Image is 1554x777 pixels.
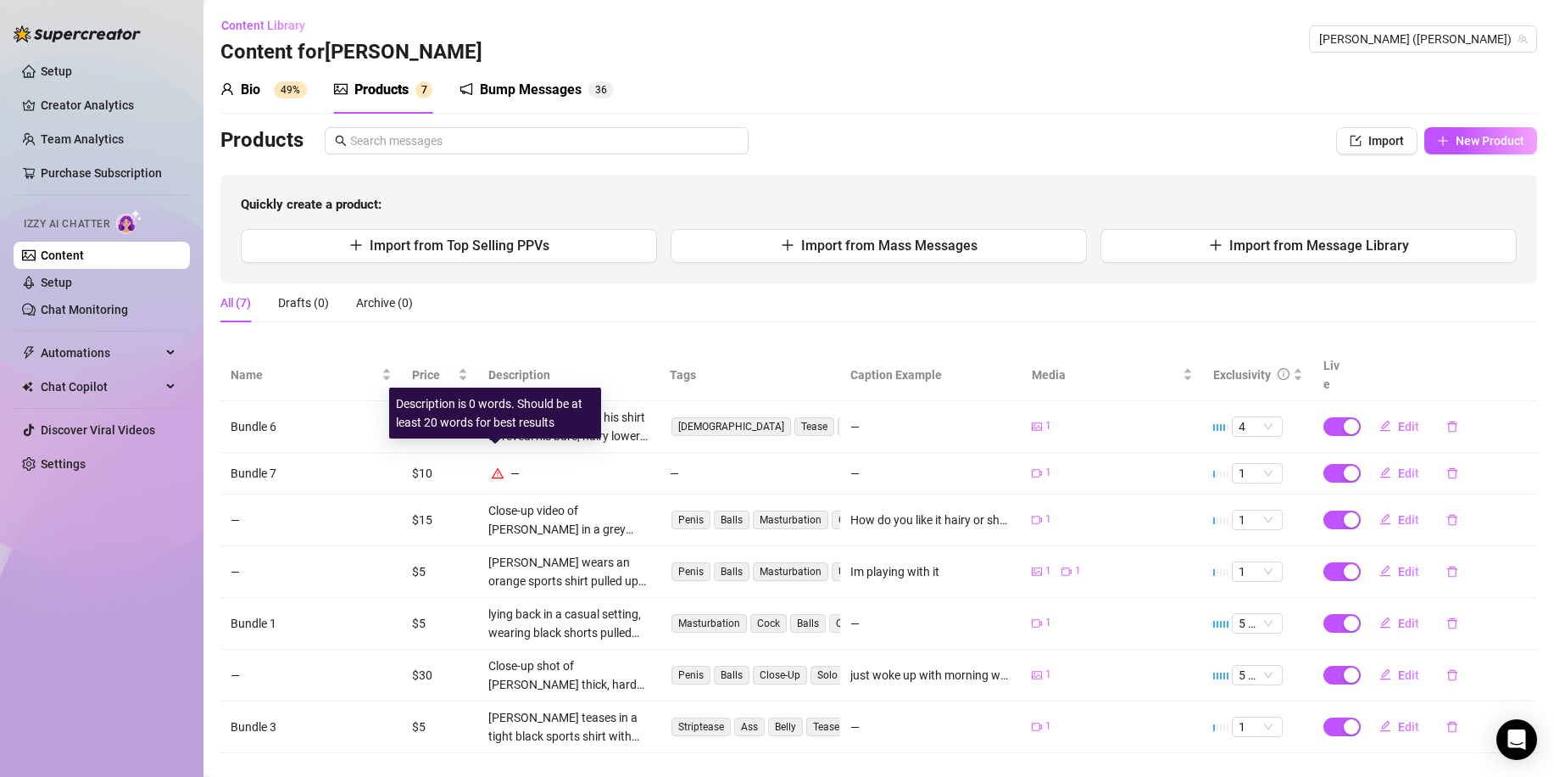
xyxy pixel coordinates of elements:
button: New Product [1424,127,1537,154]
div: Close-up video of [PERSON_NAME] in a grey hoodie and shorts, pulling them down to reveal his hair... [488,501,649,539]
th: Name [220,349,402,401]
button: delete [1433,610,1472,637]
span: 1 [1239,562,1276,581]
span: info-circle [1278,368,1289,380]
span: 7 [421,84,427,96]
span: Balls [714,562,749,581]
span: edit [1379,565,1391,577]
span: team [1518,34,1528,44]
span: picture [1032,567,1042,577]
span: 1 [1075,563,1081,579]
span: search [335,135,347,147]
button: Import from Top Selling PPVs [241,229,657,263]
button: delete [1433,558,1472,585]
span: Close-up [829,614,883,633]
span: edit [1379,467,1391,478]
span: delete [1446,618,1458,629]
td: — [220,650,402,702]
span: Uncut [832,562,872,581]
a: Discover Viral Videos [41,423,155,437]
span: 1 [1045,563,1051,579]
span: Belly [838,417,872,436]
button: delete [1433,713,1472,741]
span: plus [349,238,363,252]
a: Creator Analytics [41,92,176,119]
span: delete [1446,467,1458,479]
span: Media [1032,366,1179,384]
span: Automations [41,339,161,366]
button: Import [1336,127,1418,154]
span: Balls [714,511,749,529]
span: 1 [1045,615,1051,631]
div: Close-up shot of [PERSON_NAME] thick, hard cock held upright by his hand. Full view of his hairy ... [488,657,649,694]
span: 1 [1239,511,1276,529]
a: Chat Monitoring [41,303,128,316]
div: Drafts (0) [278,293,329,312]
td: $5 [402,598,478,650]
th: Media [1022,349,1203,401]
th: Caption Example [840,349,1022,401]
th: Tags [660,349,841,401]
th: Live [1313,349,1356,401]
button: Edit [1366,460,1433,487]
a: Setup [41,276,72,289]
span: video-camera [1061,567,1072,577]
span: Edit [1398,668,1419,682]
span: Belly [768,718,803,736]
button: Edit [1366,413,1433,440]
div: — [850,464,1011,483]
span: 1 [1045,465,1051,481]
a: Purchase Subscription [41,166,162,180]
span: Import from Mass Messages [801,238,978,254]
div: Bump Messages [480,80,582,100]
span: notification [460,82,473,96]
span: Tease [794,417,834,436]
div: — [850,417,1011,436]
button: Import from Mass Messages [671,229,1087,263]
td: Bundle 3 [220,702,402,753]
button: Edit [1366,713,1433,741]
span: Edit [1398,467,1419,480]
span: Penis [671,511,710,529]
span: 4 [1239,417,1276,436]
div: — [850,718,1011,736]
span: Import [1368,134,1404,148]
span: Close-Up [753,666,807,685]
td: — [220,546,402,598]
span: Close-up [832,511,885,529]
span: picture [1032,422,1042,432]
td: $30 [402,650,478,702]
span: 1 [1239,464,1276,483]
span: 1 [1045,418,1051,434]
span: import [1350,135,1362,147]
sup: 7 [415,81,432,98]
span: Edit [1398,565,1419,579]
span: Name [231,366,378,384]
a: Content [41,249,84,262]
td: Bundle 1 [220,598,402,650]
span: 1 [1045,667,1051,683]
td: — [220,495,402,546]
span: plus [1437,135,1449,147]
div: Bio [241,80,260,100]
div: lying back in a casual setting, wearing black shorts pulled down to expose his thick, hairy cock ... [488,605,649,642]
span: picture [334,82,348,96]
span: edit [1379,420,1391,432]
span: picture [1032,670,1042,680]
span: Penis [671,562,710,581]
span: Solo [810,666,844,685]
sup: 49% [274,81,307,98]
span: user [220,82,234,96]
strong: Quickly create a product: [241,197,382,212]
span: Izzy AI Chatter [24,216,109,232]
span: Price [412,366,454,384]
span: edit [1379,668,1391,680]
span: Lee (leeli) [1319,26,1527,52]
button: delete [1433,413,1472,440]
span: Balls [790,614,826,633]
td: Bundle 6 [220,401,402,453]
img: AI Chatter [116,210,142,234]
span: video-camera [1032,618,1042,629]
button: Edit [1366,558,1433,585]
span: delete [1446,421,1458,433]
